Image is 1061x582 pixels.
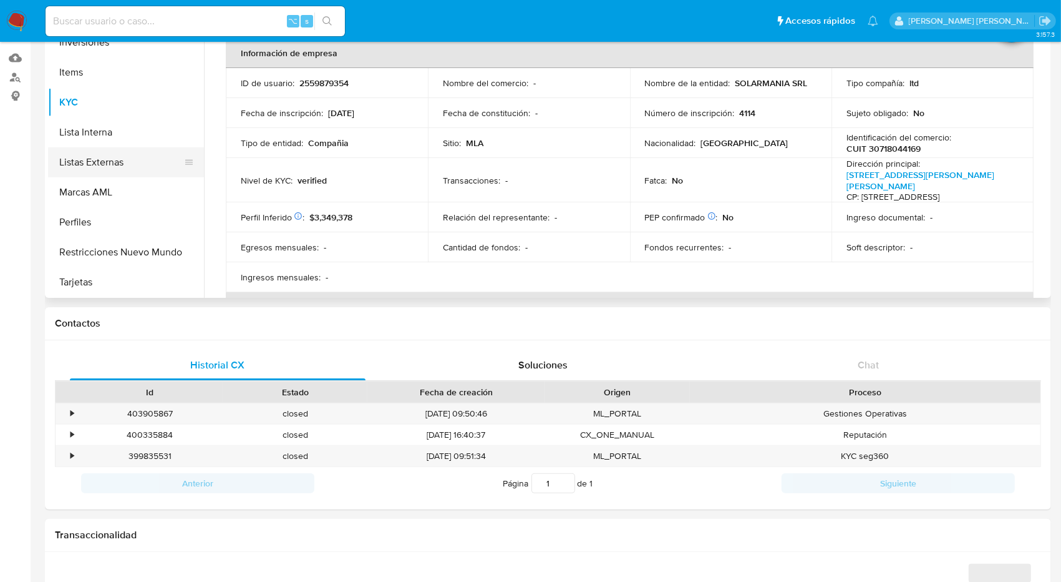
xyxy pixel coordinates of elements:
p: - [910,242,913,253]
p: rene.vale@mercadolibre.com [909,15,1035,27]
div: KYC seg360 [690,446,1040,466]
p: No [913,107,924,119]
p: Cantidad de fondos : [443,242,520,253]
p: [DATE] [328,107,354,119]
div: • [70,408,74,420]
p: Fecha de inscripción : [241,107,323,119]
div: 400335884 [77,425,223,445]
p: Fondos recurrentes : [645,242,724,253]
p: 4114 [740,107,756,119]
button: Listas Externas [48,147,194,177]
p: Ingresos mensuales : [241,272,321,283]
div: closed [223,446,368,466]
p: Fatca : [645,175,667,186]
span: Soluciones [518,358,568,372]
div: [DATE] 16:40:37 [367,425,545,445]
button: Marcas AML [48,177,204,207]
th: Datos de contacto [226,292,1034,322]
th: Información de empresa [226,38,1034,68]
input: Buscar usuario o caso... [46,13,345,29]
div: Estado [231,386,359,398]
div: Origen [553,386,681,398]
p: - [505,175,508,186]
div: Reputación [690,425,1040,445]
span: Página de [503,473,593,493]
p: Tipo de entidad : [241,137,303,149]
div: Fecha de creación [376,386,536,398]
p: No [723,212,734,223]
button: Lista Interna [48,117,204,147]
button: search-icon [314,12,340,30]
a: Salir [1039,14,1052,27]
p: Fecha de constitución : [443,107,530,119]
div: CX_ONE_MANUAL [545,425,690,445]
div: ML_PORTAL [545,446,690,466]
button: Tarjetas [48,267,204,297]
h4: CP: [STREET_ADDRESS] [846,192,1014,203]
p: Perfil Inferido : [241,212,304,223]
p: Dirección principal : [846,158,920,169]
div: 399835531 [77,446,223,466]
div: closed [223,425,368,445]
span: 3.157.3 [1036,29,1055,39]
p: Nivel de KYC : [241,175,293,186]
p: - [525,242,528,253]
p: Transacciones : [443,175,500,186]
p: Soft descriptor : [846,242,905,253]
p: Nombre de la entidad : [645,77,730,89]
p: Relación del representante : [443,212,550,223]
p: [GEOGRAPHIC_DATA] [701,137,788,149]
div: Gestiones Operativas [690,403,1040,424]
span: ⌥ [288,15,298,27]
p: No [672,175,684,186]
h1: Transaccionalidad [55,529,1041,541]
p: Nombre del comercio : [443,77,528,89]
span: Chat [858,358,879,372]
span: $3,349,378 [309,211,352,224]
div: Id [86,386,214,398]
button: Siguiente [782,473,1015,493]
button: Items [48,57,204,87]
p: 2559879354 [299,77,349,89]
span: Historial CX [190,358,245,372]
p: - [729,242,732,253]
p: Ingreso documental : [846,212,925,223]
p: - [555,212,557,223]
span: 1 [590,477,593,490]
p: Egresos mensuales : [241,242,319,253]
div: ML_PORTAL [545,403,690,424]
p: Sitio : [443,137,461,149]
p: - [324,242,326,253]
h1: Contactos [55,317,1041,330]
div: [DATE] 09:50:46 [367,403,545,424]
button: Inversiones [48,27,204,57]
span: s [305,15,309,27]
p: ID de usuario : [241,77,294,89]
p: PEP confirmado : [645,212,718,223]
p: Número de inscripción : [645,107,735,119]
p: MLA [466,137,483,149]
a: Notificaciones [868,16,878,26]
div: closed [223,403,368,424]
p: - [533,77,536,89]
div: • [70,450,74,462]
div: Proceso [699,386,1032,398]
p: Tipo compañía : [846,77,904,89]
div: • [70,429,74,441]
span: Accesos rápidos [785,14,855,27]
p: ltd [909,77,919,89]
button: Restricciones Nuevo Mundo [48,237,204,267]
p: verified [298,175,327,186]
p: - [535,107,538,119]
p: Compañia [308,137,349,149]
button: Anterior [81,473,314,493]
button: Perfiles [48,207,204,237]
p: Identificación del comercio : [846,132,951,143]
p: - [930,212,933,223]
p: Sujeto obligado : [846,107,908,119]
div: [DATE] 09:51:34 [367,446,545,466]
button: KYC [48,87,204,117]
p: SOLARMANIA SRL [735,77,808,89]
p: - [326,272,328,283]
p: Nacionalidad : [645,137,696,149]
